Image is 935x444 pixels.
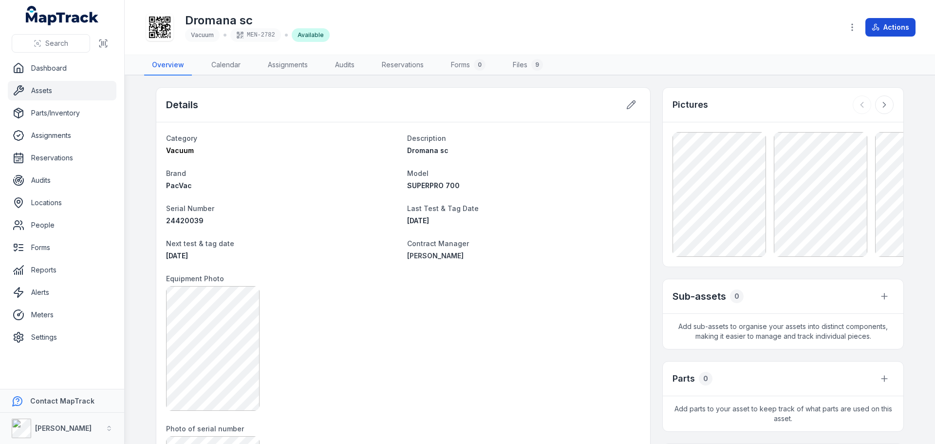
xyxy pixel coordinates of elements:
a: Parts/Inventory [8,103,116,123]
span: Search [45,39,68,48]
a: Alerts [8,283,116,302]
a: Settings [8,328,116,347]
h3: Pictures [673,98,708,112]
span: Photo of serial number [166,425,244,433]
a: Forms [8,238,116,257]
span: Serial Number [166,204,214,212]
a: MapTrack [26,6,99,25]
button: Actions [865,18,916,37]
a: Locations [8,193,116,212]
a: Forms0 [443,55,493,76]
div: 0 [730,290,744,303]
div: 9 [531,59,543,71]
a: Files9 [505,55,551,76]
strong: [PERSON_NAME] [35,424,92,432]
a: Calendar [204,55,248,76]
div: 0 [699,372,712,386]
a: Audits [327,55,362,76]
div: MEN-2782 [230,28,281,42]
a: Overview [144,55,192,76]
span: Vacuum [191,31,214,39]
a: [PERSON_NAME] [407,251,640,261]
h2: Sub-assets [673,290,726,303]
span: Description [407,134,446,142]
span: Equipment Photo [166,274,224,283]
button: Search [12,34,90,53]
a: People [8,215,116,235]
span: 24420039 [166,216,204,225]
a: Reservations [8,148,116,168]
span: Next test & tag date [166,239,234,248]
a: Audits [8,171,116,190]
h1: Dromana sc [185,13,330,28]
h3: Parts [673,372,695,386]
span: Brand [166,169,186,177]
a: Reports [8,260,116,280]
a: Reservations [374,55,431,76]
span: Add sub-assets to organise your assets into distinct components, making it easier to manage and t... [663,314,903,349]
a: Assignments [8,126,116,145]
a: Assets [8,81,116,100]
span: [DATE] [407,216,429,225]
strong: Contact MapTrack [30,397,94,405]
a: Assignments [260,55,316,76]
a: Meters [8,305,116,325]
span: Vacuum [166,146,194,154]
h2: Details [166,98,198,112]
span: Category [166,134,197,142]
span: [DATE] [166,251,188,260]
span: Model [407,169,429,177]
div: Available [292,28,330,42]
span: Add parts to your asset to keep track of what parts are used on this asset. [663,396,903,431]
span: PacVac [166,181,192,190]
div: 0 [474,59,486,71]
time: 9/17/2024, 11:00:00 AM [407,216,429,225]
time: 3/17/2026, 10:00:00 AM [166,251,188,260]
span: Dromana sc [407,146,449,154]
span: Last Test & Tag Date [407,204,479,212]
span: SUPERPRO 700 [407,181,460,190]
a: Dashboard [8,58,116,78]
span: Contract Manager [407,239,469,248]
